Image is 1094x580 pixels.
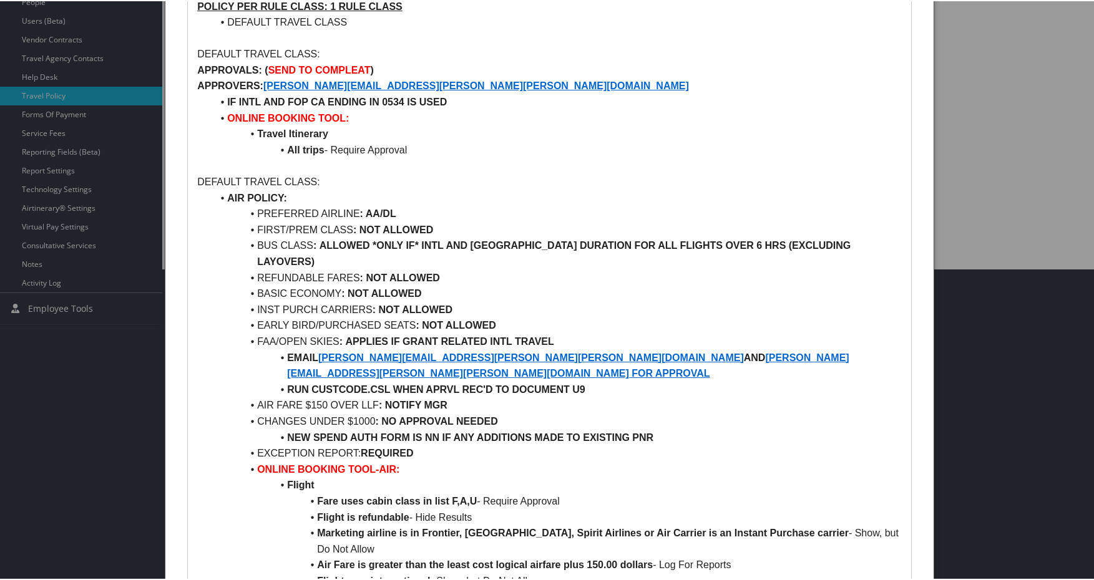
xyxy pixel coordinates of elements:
strong: : AA/DL [360,207,396,218]
li: BASIC ECONOMY [212,284,902,301]
strong: : NOT ALLOWED [373,303,452,314]
li: - Log For Reports [212,556,902,572]
strong: : NOT ALLOWED [360,271,440,282]
a: [PERSON_NAME][EMAIL_ADDRESS][PERSON_NAME][PERSON_NAME][DOMAIN_NAME] [318,351,744,362]
strong: : NOT ALLOWED [416,319,496,329]
li: INST PURCH CARRIERS [212,301,902,317]
li: - Show, but Do Not Allow [212,524,902,556]
li: CHANGES UNDER $1000 [212,412,902,428]
strong: ALLOWED *ONLY IF* INTL AND [GEOGRAPHIC_DATA] DURATION FOR ALL FLIGHTS OVER 6 HRS (EXCLUDING LAYOV... [257,239,854,266]
li: EXCEPTION REPORT: [212,444,902,460]
strong: NOTIFY MGR [385,399,447,409]
strong: Marketing airline is in Frontier, [GEOGRAPHIC_DATA], Spirit Airlines or Air Carrier is an Instant... [317,526,849,537]
strong: Flight is refundable [317,511,409,521]
p: DEFAULT TRAVEL CLASS: [197,45,902,61]
strong: REQUIRED [361,447,413,457]
li: FIRST/PREM CLASS [212,221,902,237]
li: FAA/OPEN SKIES [212,332,902,349]
strong: ) [371,64,374,74]
strong: APPROVERS: [197,79,263,90]
strong: : [379,399,382,409]
strong: IF INTL AND FOP CA ENDING IN 0534 IS USED [227,95,447,106]
li: DEFAULT TRAVEL CLASS [212,13,902,29]
li: - Hide Results [212,508,902,524]
li: BUS CLASS [212,236,902,268]
strong: APPLIES IF GRANT RELATED INTL TRAVEL [346,335,554,346]
strong: : NO APPROVAL NEEDED [376,415,498,425]
strong: APPROVALS: [197,64,262,74]
li: - Require Approval [212,141,902,157]
strong: : NOT ALLOWED [341,287,421,297]
li: - Require Approval [212,492,902,508]
strong: SEND TO COMPLEAT [268,64,371,74]
li: PREFERRED AIRLINE [212,205,902,221]
strong: : [339,335,343,346]
strong: ( [265,64,268,74]
strong: Fare uses cabin class in list F,A,U [317,495,477,505]
strong: Travel Itinerary [257,127,328,138]
strong: All trips [287,143,325,154]
strong: : NOT ALLOWED [353,223,433,234]
strong: ONLINE BOOKING TOOL-AIR: [257,463,399,473]
strong: EMAIL [287,351,318,362]
strong: Air Fare is greater than the least cost logical airfare plus 150.00 dollars [317,558,653,569]
strong: AND [744,351,766,362]
strong: Flight [287,478,315,489]
li: REFUNDABLE FARES [212,269,902,285]
a: [PERSON_NAME][EMAIL_ADDRESS][PERSON_NAME][PERSON_NAME][DOMAIN_NAME] [263,79,689,90]
li: AIR FARE $150 OVER LLF [212,396,902,412]
strong: RUN CUSTCODE.CSL WHEN APRVL REC'D TO DOCUMENT U9 [287,383,585,394]
strong: ONLINE BOOKING TOOL: [227,112,349,122]
li: EARLY BIRD/PURCHASED SEATS [212,316,902,332]
p: DEFAULT TRAVEL CLASS: [197,173,902,189]
strong: : [313,239,316,249]
strong: AIR POLICY: [227,191,287,202]
strong: NEW SPEND AUTH FORM IS NN IF ANY ADDITIONS MADE TO EXISTING PNR [287,431,653,442]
